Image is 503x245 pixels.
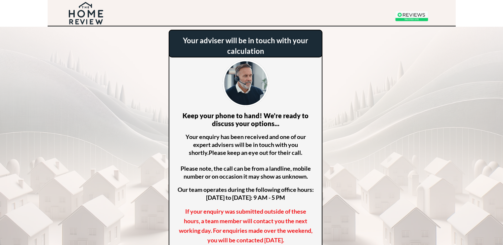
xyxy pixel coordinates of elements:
[209,149,302,156] span: Please keep an eye out for their call.
[183,36,308,55] span: Your adviser will be in touch with your calculation
[183,112,309,127] strong: Keep your phone to hand! We're ready to discuss your options...
[178,186,314,201] span: Our team operates during the following office hours: [DATE] to [DATE]: 9 AM - 5 PM
[181,149,311,180] span: Please note, the call can be from a landline, mobile number or on occasion it may show as unknown.
[186,133,306,156] span: Your enquiry has been received and one of our expert advisers will be in touch with you shortly.
[179,208,313,244] span: If your enquiry was submitted outside of these hours, a team member will contact you the next wor...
